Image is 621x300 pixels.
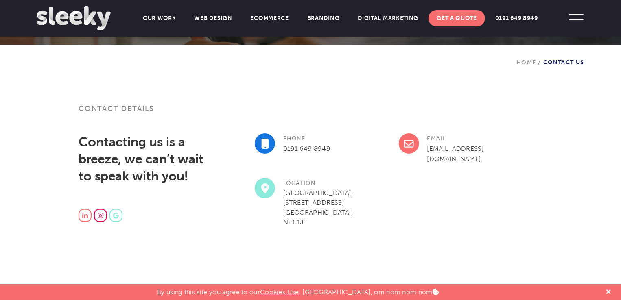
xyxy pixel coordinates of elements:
a: Our Work [135,10,184,26]
a: Branding [299,10,348,26]
a: [EMAIL_ADDRESS][DOMAIN_NAME] [427,145,484,163]
a: 0191 649 8949 [283,145,330,152]
h3: Location [255,178,384,188]
h3: Phone [255,133,384,143]
img: instagram.svg [98,213,103,219]
a: Ecommerce [243,10,297,26]
img: mobile-solid.svg [261,139,269,149]
p: [GEOGRAPHIC_DATA], [STREET_ADDRESS] [GEOGRAPHIC_DATA], NE1 1JF [255,188,384,227]
span: / [536,59,543,66]
img: envelope-regular.svg [404,139,414,149]
a: Home [516,59,536,66]
img: google.svg [113,213,119,219]
h3: Email [399,133,528,143]
h3: Contact details [79,104,542,123]
h2: Contacting us is a breeze, we can’t wait to speak with you! [79,133,208,185]
a: Digital Marketing [350,10,427,26]
p: By using this site you agree to our . [GEOGRAPHIC_DATA], om nom nom nom [157,284,439,296]
a: Cookies Use [260,288,299,296]
a: Get A Quote [429,10,485,26]
img: linkedin-in.svg [82,213,87,219]
a: Web Design [186,10,241,26]
img: Sleeky Web Design Newcastle [37,6,111,30]
img: location-dot-solid.svg [261,183,269,193]
a: 0191 649 8949 [487,10,546,26]
div: Contact Us [516,45,584,66]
